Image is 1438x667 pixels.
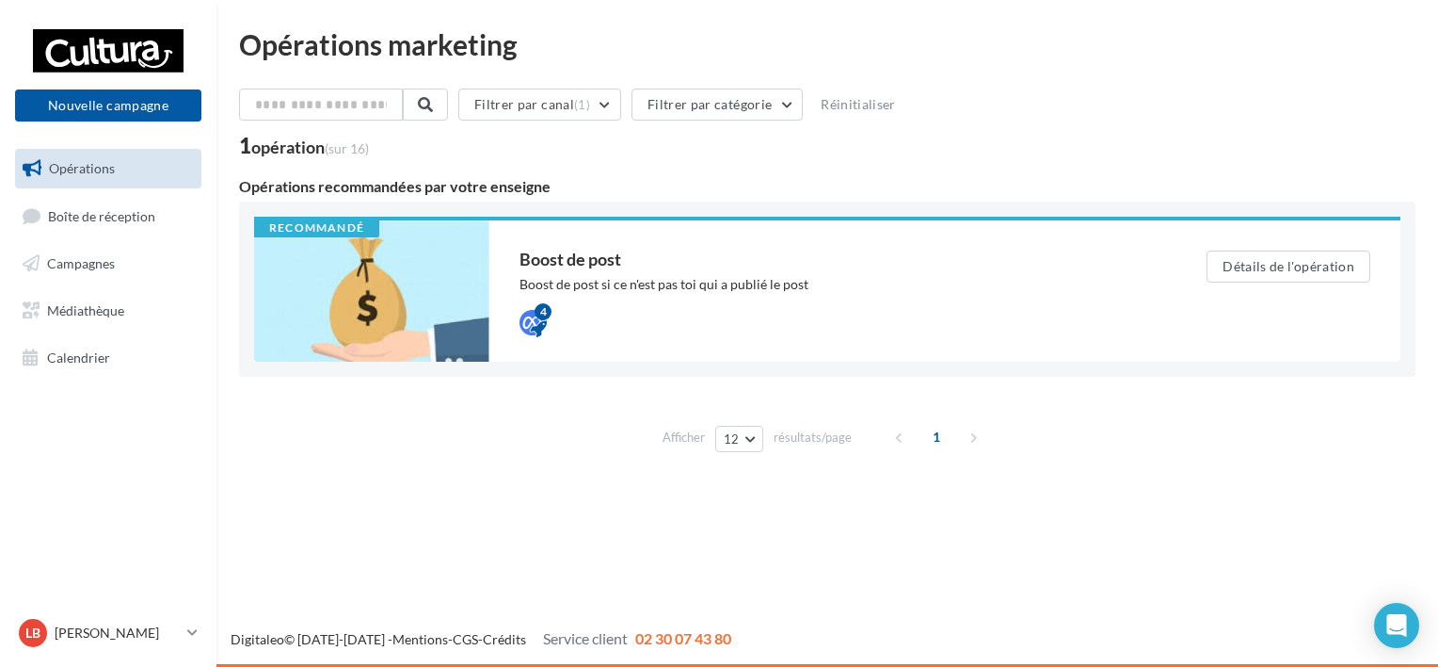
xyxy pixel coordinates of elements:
[11,244,205,284] a: Campagnes
[47,349,110,365] span: Calendrier
[11,338,205,378] a: Calendrier
[231,631,731,647] span: © [DATE]-[DATE] - - -
[392,631,448,647] a: Mentions
[239,30,1415,58] div: Opérations marketing
[11,291,205,331] a: Médiathèque
[715,426,763,452] button: 12
[325,140,369,156] span: (sur 16)
[663,429,705,447] span: Afficher
[574,97,590,112] span: (1)
[11,196,205,236] a: Boîte de réception
[254,220,379,237] div: Recommandé
[921,422,951,452] span: 1
[15,615,201,651] a: LB [PERSON_NAME]
[774,429,852,447] span: résultats/page
[48,207,155,223] span: Boîte de réception
[47,255,115,271] span: Campagnes
[49,160,115,176] span: Opérations
[231,631,284,647] a: Digitaleo
[453,631,478,647] a: CGS
[239,136,369,156] div: 1
[724,431,740,447] span: 12
[15,89,201,122] button: Nouvelle campagne
[239,179,1415,194] div: Opérations recommandées par votre enseigne
[25,624,40,643] span: LB
[458,89,621,121] button: Filtrer par canal(1)
[519,275,1131,294] div: Boost de post si ce n'est pas toi qui a publié le post
[535,303,551,320] div: 4
[1374,603,1419,648] div: Open Intercom Messenger
[11,149,205,188] a: Opérations
[55,624,180,643] p: [PERSON_NAME]
[635,629,731,647] span: 02 30 07 43 80
[1206,251,1370,283] button: Détails de l'opération
[543,629,628,647] span: Service client
[251,138,369,155] div: opération
[519,251,1131,268] div: Boost de post
[813,93,903,116] button: Réinitialiser
[631,89,803,121] button: Filtrer par catégorie
[483,631,526,647] a: Crédits
[47,302,124,318] span: Médiathèque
